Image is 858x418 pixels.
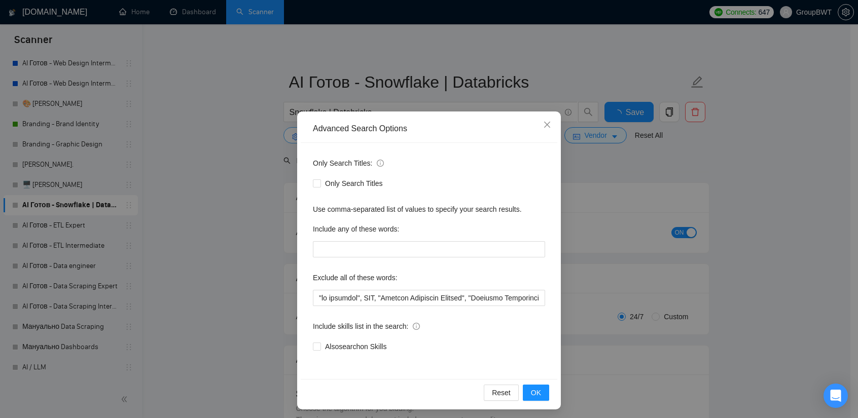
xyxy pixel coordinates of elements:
[313,270,398,286] label: Exclude all of these words:
[533,111,561,139] button: Close
[377,160,384,167] span: info-circle
[531,387,541,398] span: OK
[321,178,387,189] span: Only Search Titles
[523,385,549,401] button: OK
[321,341,390,352] span: Also search on Skills
[313,204,545,215] div: Use comma-separated list of values to specify your search results.
[413,323,420,330] span: info-circle
[492,387,511,398] span: Reset
[313,158,384,169] span: Only Search Titles:
[543,121,551,129] span: close
[824,384,848,408] div: Open Intercom Messenger
[484,385,519,401] button: Reset
[313,221,399,237] label: Include any of these words:
[313,123,545,134] div: Advanced Search Options
[313,321,420,332] span: Include skills list in the search:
